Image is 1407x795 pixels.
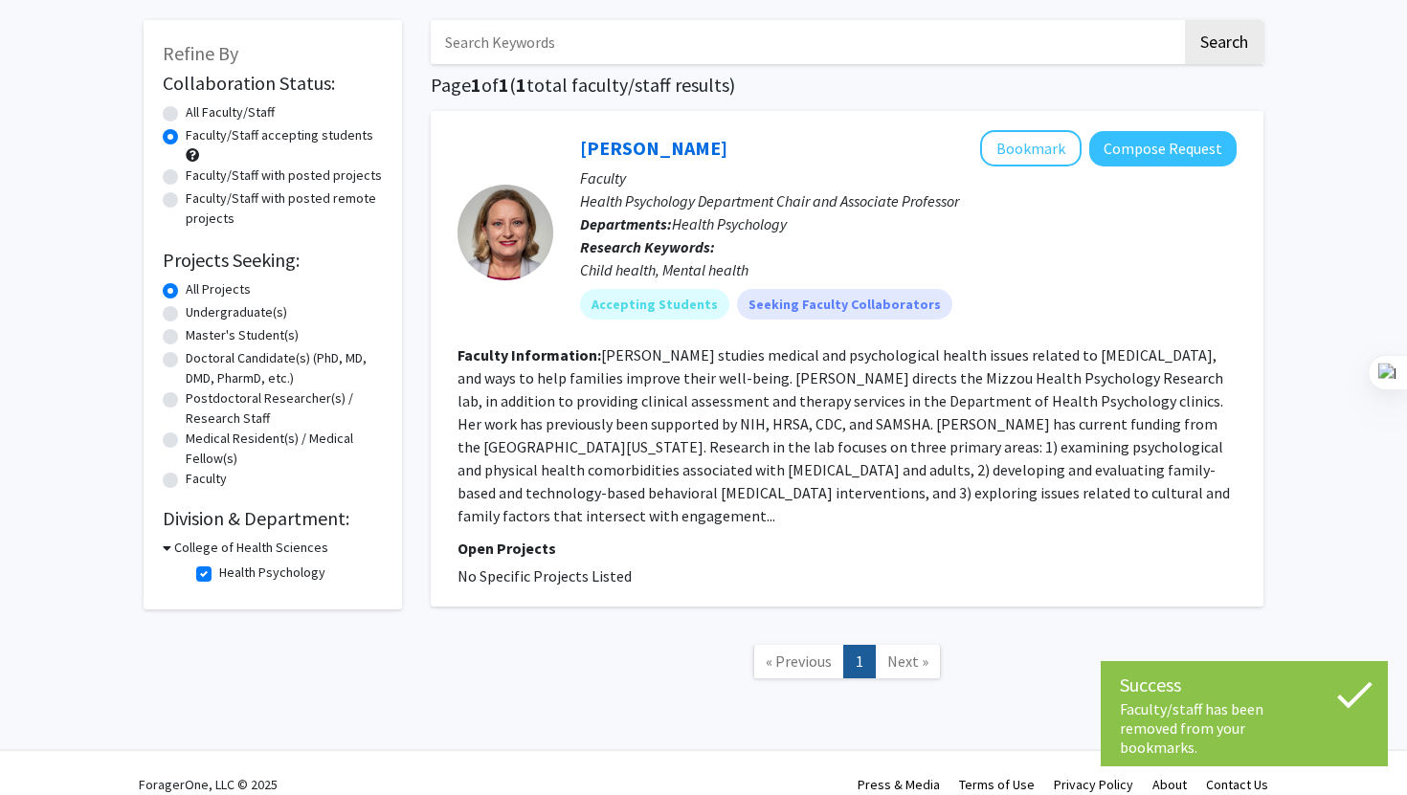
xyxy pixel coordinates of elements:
[580,258,1237,281] div: Child health, Mental health
[163,249,383,272] h2: Projects Seeking:
[887,651,928,671] span: Next »
[163,507,383,530] h2: Division & Department:
[471,73,481,97] span: 1
[580,237,715,256] b: Research Keywords:
[580,289,729,320] mat-chip: Accepting Students
[174,538,328,558] h3: College of Health Sciences
[672,214,787,233] span: Health Psychology
[458,345,601,364] b: Faculty Information:
[1185,20,1263,64] button: Search
[580,214,672,233] b: Departments:
[431,20,1182,64] input: Search Keywords
[858,776,940,793] a: Press & Media
[186,429,383,469] label: Medical Resident(s) / Medical Fellow(s)
[1152,776,1187,793] a: About
[1054,776,1133,793] a: Privacy Policy
[219,563,325,583] label: Health Psychology
[186,166,382,186] label: Faculty/Staff with posted projects
[186,469,227,489] label: Faculty
[186,125,373,145] label: Faculty/Staff accepting students
[580,166,1237,189] p: Faculty
[186,302,287,322] label: Undergraduate(s)
[843,645,876,678] a: 1
[458,566,632,585] span: No Specific Projects Listed
[186,188,383,229] label: Faculty/Staff with posted remote projects
[516,73,526,97] span: 1
[1120,699,1369,757] div: Faculty/staff has been removed from your bookmarks.
[499,73,509,97] span: 1
[1120,671,1369,699] div: Success
[186,102,275,122] label: All Faculty/Staff
[959,776,1035,793] a: Terms of Use
[1089,131,1237,166] button: Compose Request to Crystal Lim
[14,709,81,781] iframe: Chat
[186,279,251,299] label: All Projects
[737,289,952,320] mat-chip: Seeking Faculty Collaborators
[580,189,1237,212] p: Health Psychology Department Chair and Associate Professor
[766,651,832,671] span: « Previous
[186,388,383,429] label: Postdoctoral Researcher(s) / Research Staff
[753,645,844,678] a: Previous Page
[875,645,941,678] a: Next Page
[431,74,1263,97] h1: Page of ( total faculty/staff results)
[458,537,1237,560] p: Open Projects
[1206,776,1268,793] a: Contact Us
[186,325,299,345] label: Master's Student(s)
[580,136,727,160] a: [PERSON_NAME]
[186,348,383,388] label: Doctoral Candidate(s) (PhD, MD, DMD, PharmD, etc.)
[458,345,1230,525] fg-read-more: [PERSON_NAME] studies medical and psychological health issues related to [MEDICAL_DATA], and ways...
[431,626,1263,703] nav: Page navigation
[163,41,238,65] span: Refine By
[980,130,1082,166] button: Add Crystal Lim to Bookmarks
[163,72,383,95] h2: Collaboration Status:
